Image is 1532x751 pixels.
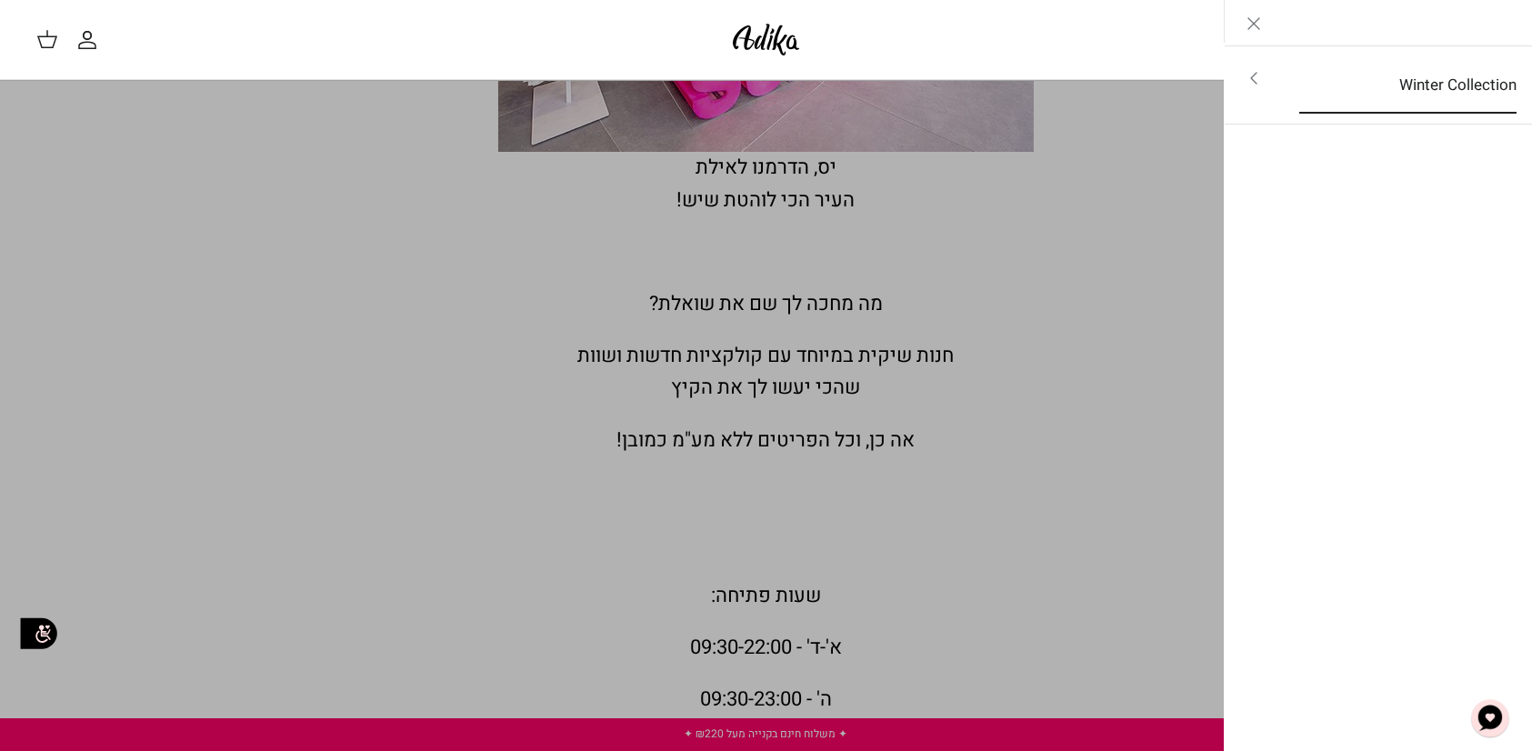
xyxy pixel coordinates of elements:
img: Adika IL [727,18,805,61]
img: accessibility_icon02.svg [14,608,64,658]
button: צ'אט [1463,691,1517,746]
a: החשבון שלי [76,29,105,51]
